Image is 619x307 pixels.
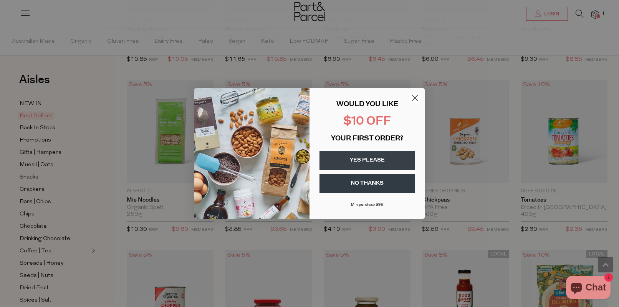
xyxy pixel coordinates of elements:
inbox-online-store-chat: Shopify online store chat [564,276,613,301]
span: WOULD YOU LIKE [336,101,398,108]
button: YES PLEASE [319,151,415,170]
button: NO THANKS [319,174,415,193]
button: Close dialog [408,91,422,105]
span: $10 OFF [343,116,391,128]
img: 43fba0fb-7538-40bc-babb-ffb1a4d097bc.jpeg [194,88,309,219]
span: YOUR FIRST ORDER? [331,135,403,142]
span: Min purchase $99 [351,203,384,207]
